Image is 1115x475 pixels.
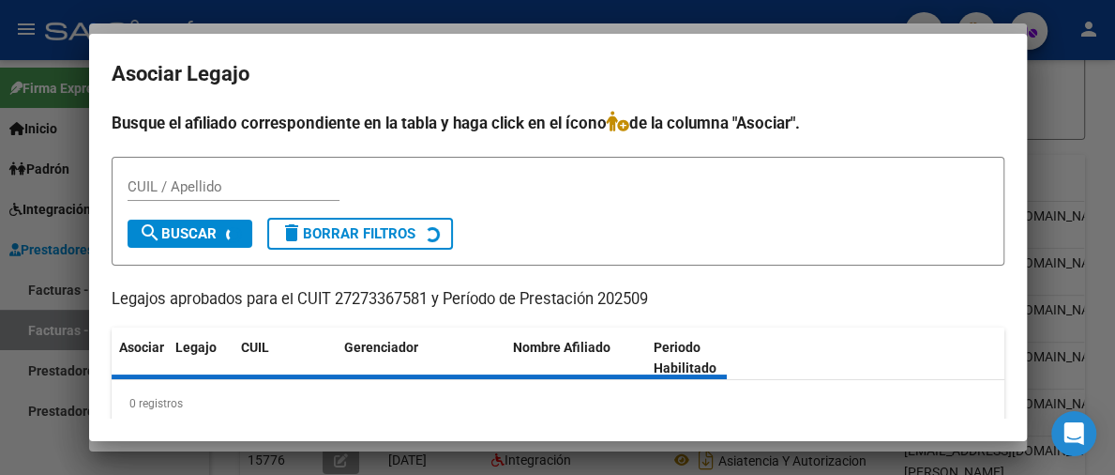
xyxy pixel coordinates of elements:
[112,288,1004,312] p: Legajos aprobados para el CUIT 27273367581 y Período de Prestación 202509
[139,222,161,244] mat-icon: search
[344,340,418,355] span: Gerenciador
[112,56,1004,92] h2: Asociar Legajo
[654,340,716,376] span: Periodo Habilitado
[280,222,303,244] mat-icon: delete
[267,218,453,250] button: Borrar Filtros
[175,340,217,355] span: Legajo
[128,220,252,248] button: Buscar
[280,225,415,242] span: Borrar Filtros
[112,328,168,390] datatable-header-cell: Asociar
[337,328,505,390] datatable-header-cell: Gerenciador
[112,380,1004,427] div: 0 registros
[112,111,1004,135] h4: Busque el afiliado correspondiente en la tabla y haga click en el ícono de la columna "Asociar".
[168,328,234,390] datatable-header-cell: Legajo
[241,340,269,355] span: CUIL
[1051,411,1096,456] div: Open Intercom Messenger
[234,328,337,390] datatable-header-cell: CUIL
[646,328,773,390] datatable-header-cell: Periodo Habilitado
[119,340,164,355] span: Asociar
[139,225,217,242] span: Buscar
[513,340,610,355] span: Nombre Afiliado
[505,328,646,390] datatable-header-cell: Nombre Afiliado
